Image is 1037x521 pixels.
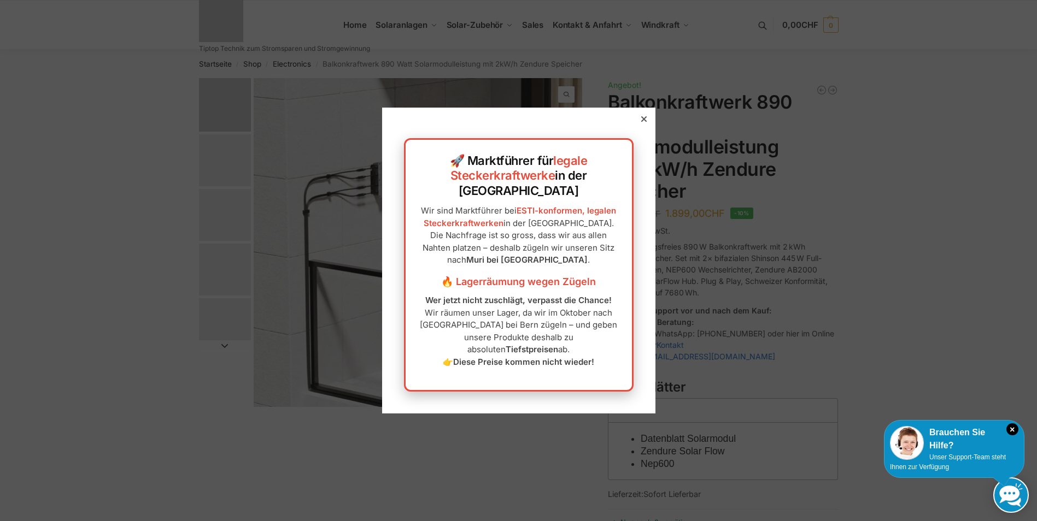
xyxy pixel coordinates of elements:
h2: 🚀 Marktführer für in der [GEOGRAPHIC_DATA] [417,153,621,199]
div: Brauchen Sie Hilfe? [890,426,1018,452]
strong: Diese Preise kommen nicht wieder! [453,357,594,367]
strong: Tiefstpreisen [506,344,558,354]
h3: 🔥 Lagerräumung wegen Zügeln [417,275,621,289]
strong: Muri bei [GEOGRAPHIC_DATA] [466,254,588,265]
a: legale Steckerkraftwerke [450,153,588,183]
p: Wir räumen unser Lager, da wir im Oktober nach [GEOGRAPHIC_DATA] bei Bern zügeln – und geben unse... [417,294,621,368]
p: Wir sind Marktführer bei in der [GEOGRAPHIC_DATA]. Die Nachfrage ist so gross, dass wir aus allen... [417,205,621,267]
strong: Wer jetzt nicht zuschlägt, verpasst die Chance! [425,295,612,305]
i: Schließen [1006,423,1018,435]
span: Unser Support-Team steht Ihnen zur Verfügung [890,453,1006,471]
img: Customer service [890,426,924,460]
a: ESTI-konformen, legalen Steckerkraftwerken [424,205,617,228]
